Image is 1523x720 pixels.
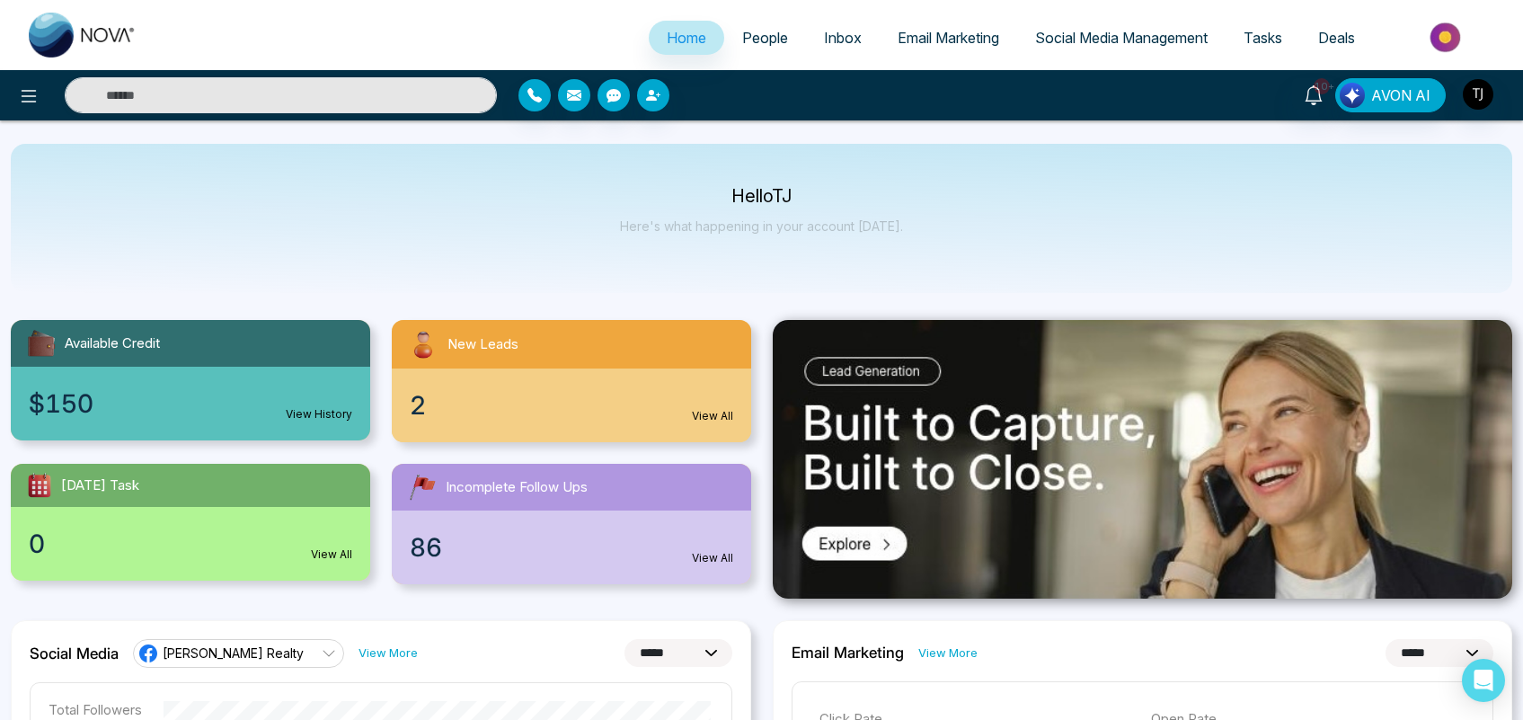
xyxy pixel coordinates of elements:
[724,21,806,55] a: People
[620,218,903,234] p: Here's what happening in your account [DATE].
[1226,21,1300,55] a: Tasks
[1340,83,1365,108] img: Lead Flow
[792,644,904,662] h2: Email Marketing
[1017,21,1226,55] a: Social Media Management
[65,333,160,354] span: Available Credit
[692,408,733,424] a: View All
[29,525,45,563] span: 0
[667,29,706,47] span: Home
[29,13,137,58] img: Nova CRM Logo
[1314,78,1330,94] span: 10+
[1300,21,1373,55] a: Deals
[25,471,54,500] img: todayTask.svg
[381,320,762,442] a: New Leads2View All
[447,334,518,355] span: New Leads
[1292,78,1335,110] a: 10+
[286,406,352,422] a: View History
[898,29,999,47] span: Email Marketing
[620,189,903,204] p: Hello TJ
[30,644,119,662] h2: Social Media
[649,21,724,55] a: Home
[406,327,440,361] img: newLeads.svg
[1035,29,1208,47] span: Social Media Management
[311,547,352,563] a: View All
[692,550,733,566] a: View All
[446,477,588,498] span: Incomplete Follow Ups
[163,644,304,662] span: [PERSON_NAME] Realty
[1462,659,1505,702] div: Open Intercom Messenger
[1382,17,1512,58] img: Market-place.gif
[1244,29,1282,47] span: Tasks
[773,320,1513,599] img: .
[410,529,442,566] span: 86
[406,471,438,503] img: followUps.svg
[381,464,762,584] a: Incomplete Follow Ups86View All
[359,644,418,662] a: View More
[1371,84,1430,106] span: AVON AI
[61,476,139,496] span: [DATE] Task
[742,29,788,47] span: People
[1318,29,1355,47] span: Deals
[824,29,862,47] span: Inbox
[1463,79,1493,110] img: User Avatar
[410,387,426,424] span: 2
[918,644,978,662] a: View More
[49,701,142,718] p: Total Followers
[1335,78,1446,112] button: AVON AI
[29,385,93,422] span: $150
[880,21,1017,55] a: Email Marketing
[806,21,880,55] a: Inbox
[25,327,58,360] img: availableCredit.svg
